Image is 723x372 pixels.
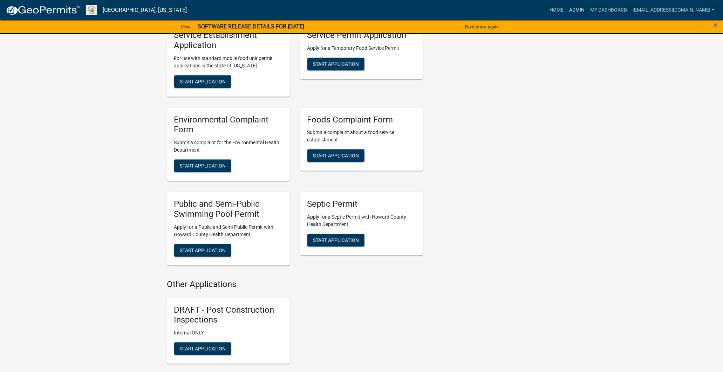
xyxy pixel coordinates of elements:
button: Start Application [174,75,231,88]
span: × [713,20,718,30]
h5: Public and Semi-Public Swimming Pool Permit [174,199,283,219]
span: Start Application [180,346,226,351]
button: Start Application [174,342,231,355]
p: Apply for a Public and Semi-Public Permit with Howard County Health Department [174,224,283,238]
button: Don't show again [462,21,502,33]
span: Start Application [180,78,226,84]
button: Close [713,21,718,29]
h5: Environmental Complaint Form [174,115,283,135]
span: Start Application [313,153,359,158]
p: Submit a complaint for the Environmental Health Department [174,139,283,154]
span: Start Application [180,247,226,253]
h5: Septic Permit [307,199,416,209]
button: Start Application [174,244,231,257]
img: Howard County, Indiana [86,5,97,15]
p: Submit a complaint about a food service establishment [307,129,416,144]
a: My Dashboard [587,4,630,17]
p: Apply for a Temporary Food Service Permit [307,45,416,52]
a: Home [547,4,566,17]
strong: SOFTWARE RELEASE DETAILS FOR [DATE] [198,23,304,30]
button: Start Application [307,234,364,246]
a: [GEOGRAPHIC_DATA], [US_STATE] [103,4,187,16]
button: Start Application [307,149,364,162]
a: [EMAIL_ADDRESS][DOMAIN_NAME] [630,4,717,17]
a: Admin [566,4,587,17]
button: Start Application [174,159,231,172]
h4: Other Applications [167,279,423,290]
span: Start Application [313,237,359,243]
wm-workflow-list-section: Other Applications [167,279,423,369]
p: Internal ONLY [174,329,283,337]
p: For use with standard mobile food unit permit applications in the state of [US_STATE]. [174,55,283,69]
p: Apply for a Septic Permit with Howard County Health Department [307,213,416,228]
a: View [178,21,193,33]
h5: Foods Complaint Form [307,115,416,125]
span: Start Application [313,61,359,66]
h5: DRAFT - Mobile Food Service Establishment Application [174,20,283,50]
button: Start Application [307,58,364,70]
h5: DRAFT - Post Construction Inspections [174,305,283,325]
span: Start Application [180,163,226,168]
